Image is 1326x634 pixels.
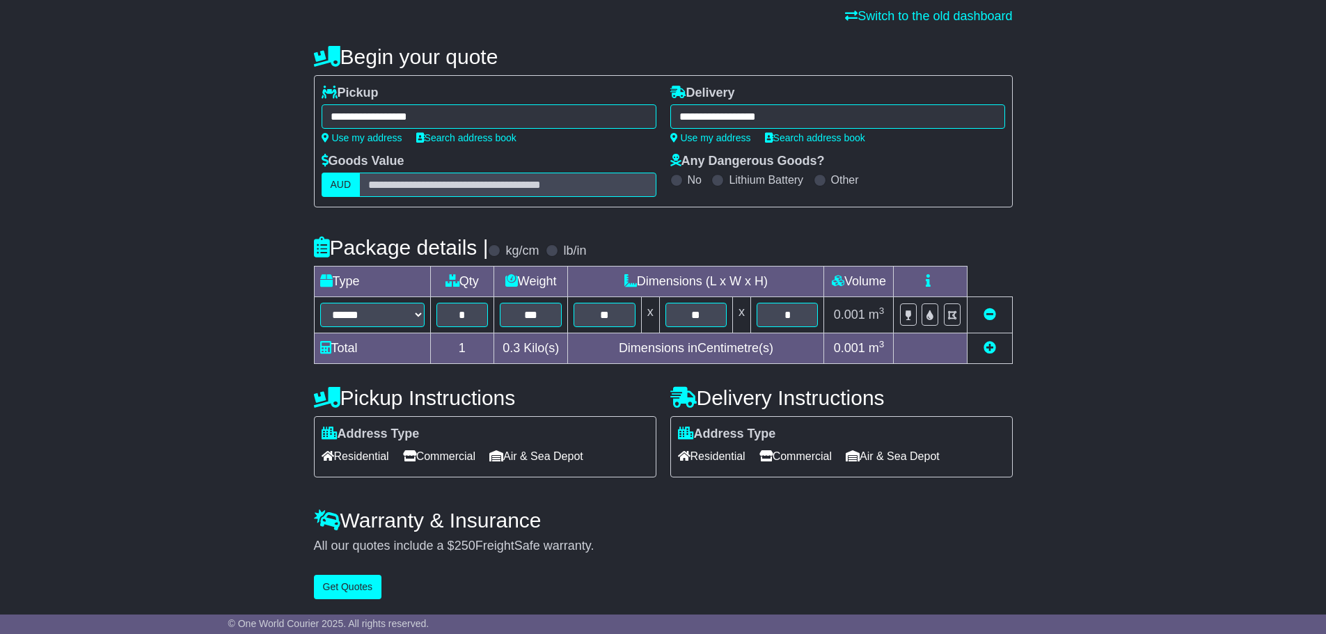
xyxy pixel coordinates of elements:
label: Goods Value [322,154,404,169]
label: Lithium Battery [729,173,803,187]
td: Qty [430,267,494,297]
span: 0.3 [503,341,520,355]
td: Weight [494,267,568,297]
td: Kilo(s) [494,333,568,364]
span: m [869,308,885,322]
td: Total [314,333,430,364]
h4: Begin your quote [314,45,1013,68]
td: Dimensions (L x W x H) [568,267,824,297]
button: Get Quotes [314,575,382,599]
span: 0.001 [834,308,865,322]
label: kg/cm [505,244,539,259]
label: No [688,173,702,187]
label: Address Type [678,427,776,442]
label: lb/in [563,244,586,259]
td: Volume [824,267,894,297]
label: Pickup [322,86,379,101]
span: Commercial [759,445,832,467]
span: Air & Sea Depot [489,445,583,467]
span: 250 [455,539,475,553]
a: Remove this item [984,308,996,322]
a: Add new item [984,341,996,355]
label: Any Dangerous Goods? [670,154,825,169]
h4: Warranty & Insurance [314,509,1013,532]
sup: 3 [879,306,885,316]
a: Use my address [670,132,751,143]
a: Search address book [416,132,516,143]
a: Use my address [322,132,402,143]
div: All our quotes include a $ FreightSafe warranty. [314,539,1013,554]
span: © One World Courier 2025. All rights reserved. [228,618,429,629]
span: Air & Sea Depot [846,445,940,467]
td: Type [314,267,430,297]
span: Residential [322,445,389,467]
span: Commercial [403,445,475,467]
span: 0.001 [834,341,865,355]
label: Delivery [670,86,735,101]
span: m [869,341,885,355]
h4: Pickup Instructions [314,386,656,409]
label: Address Type [322,427,420,442]
sup: 3 [879,339,885,349]
h4: Delivery Instructions [670,386,1013,409]
td: x [733,297,751,333]
td: 1 [430,333,494,364]
h4: Package details | [314,236,489,259]
a: Switch to the old dashboard [845,9,1012,23]
td: Dimensions in Centimetre(s) [568,333,824,364]
span: Residential [678,445,745,467]
label: AUD [322,173,361,197]
td: x [641,297,659,333]
label: Other [831,173,859,187]
a: Search address book [765,132,865,143]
